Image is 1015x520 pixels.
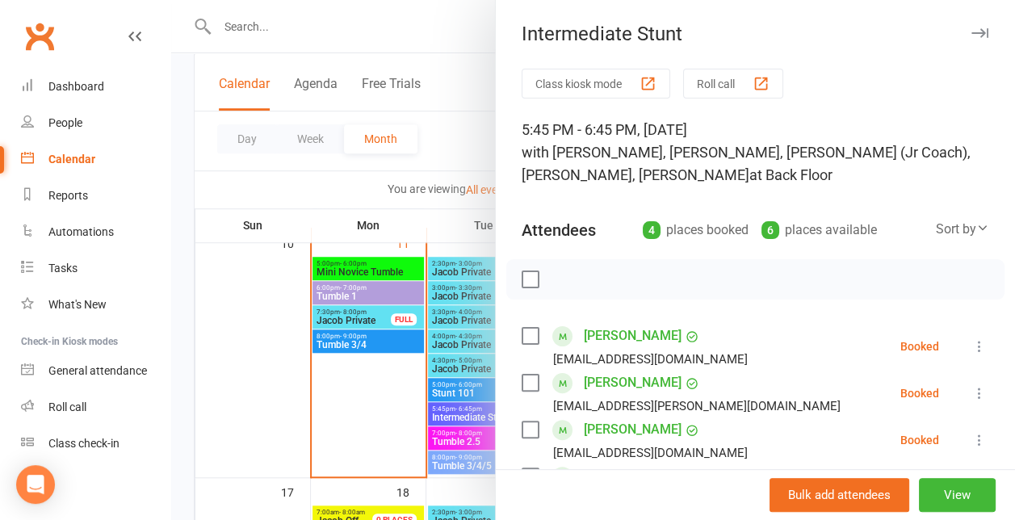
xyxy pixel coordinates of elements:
a: Automations [21,214,170,250]
div: What's New [48,298,107,311]
div: [EMAIL_ADDRESS][DOMAIN_NAME] [553,442,748,463]
div: places booked [643,219,749,241]
div: Class check-in [48,437,120,450]
a: [PERSON_NAME] [584,370,682,396]
a: [PERSON_NAME] [584,463,682,489]
div: Reports [48,189,88,202]
div: Booked [900,341,939,352]
a: Roll call [21,389,170,426]
button: Roll call [683,69,783,99]
a: [PERSON_NAME] [584,417,682,442]
button: Class kiosk mode [522,69,670,99]
a: Class kiosk mode [21,426,170,462]
a: Calendar [21,141,170,178]
div: Automations [48,225,114,238]
div: Booked [900,388,939,399]
a: Dashboard [21,69,170,105]
div: Attendees [522,219,596,241]
div: Booked [900,434,939,446]
a: What's New [21,287,170,323]
a: General attendance kiosk mode [21,353,170,389]
div: places available [761,219,877,241]
div: People [48,116,82,129]
div: 4 [643,221,661,239]
div: Roll call [48,400,86,413]
a: [PERSON_NAME] [584,323,682,349]
div: Tasks [48,262,78,275]
div: General attendance [48,364,147,377]
button: Bulk add attendees [770,478,909,512]
a: Tasks [21,250,170,287]
a: Reports [21,178,170,214]
a: People [21,105,170,141]
div: Sort by [936,219,989,240]
div: Intermediate Stunt [496,23,1015,45]
div: Calendar [48,153,95,166]
div: 6 [761,221,779,239]
div: Dashboard [48,80,104,93]
div: 5:45 PM - 6:45 PM, [DATE] [522,119,989,187]
div: [EMAIL_ADDRESS][PERSON_NAME][DOMAIN_NAME] [553,396,841,417]
a: Clubworx [19,16,60,57]
div: Open Intercom Messenger [16,465,55,504]
div: [EMAIL_ADDRESS][DOMAIN_NAME] [553,349,748,370]
span: with [PERSON_NAME], [PERSON_NAME], [PERSON_NAME] (Jr Coach), [PERSON_NAME], [PERSON_NAME] [522,144,971,183]
button: View [919,478,996,512]
span: at Back Floor [749,166,833,183]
